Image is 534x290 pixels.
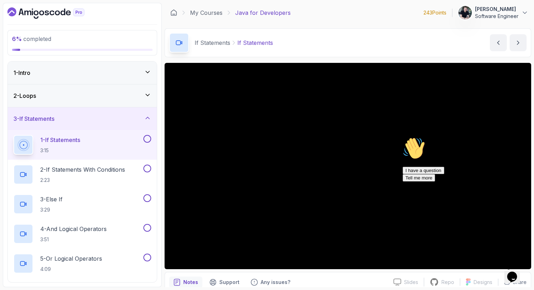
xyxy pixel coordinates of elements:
a: My Courses [190,8,222,17]
button: 2-If Statements With Conditions2:23 [13,165,151,184]
p: [PERSON_NAME] [475,6,518,13]
button: 4-And Logical Operators3:51 [13,224,151,244]
h3: 3 - If Statements [13,114,54,123]
p: Repo [441,279,454,286]
p: If Statements [237,39,273,47]
button: next content [510,34,527,51]
span: Hi! How can we help? [3,21,70,26]
p: Any issues? [261,279,290,286]
button: Tell me more [3,40,35,47]
p: 3:15 [40,147,80,154]
iframe: 1 - If Statements [165,63,531,269]
button: Feedback button [247,277,295,288]
button: notes button [169,277,202,288]
h3: 1 - Intro [13,69,30,77]
p: Designs [474,279,492,286]
p: 1 - If Statements [40,136,80,144]
p: 3 - Else If [40,195,63,203]
p: If Statements [195,39,230,47]
p: 4:09 [40,266,102,273]
span: 6 % [12,35,22,42]
button: 3-If Statements [8,107,157,130]
p: Support [219,279,239,286]
div: 👋Hi! How can we help?I have a questionTell me more [3,3,130,47]
span: completed [12,35,51,42]
p: 2:23 [40,177,125,184]
img: user profile image [458,6,472,19]
p: 2 - If Statements With Conditions [40,165,125,174]
a: Dashboard [170,9,177,16]
p: Java for Developers [235,8,291,17]
p: 3:29 [40,206,63,213]
p: Notes [183,279,198,286]
button: 1-Intro [8,61,157,84]
button: Support button [205,277,244,288]
p: 4 - And Logical Operators [40,225,107,233]
iframe: chat widget [400,134,527,258]
img: :wave: [3,3,25,25]
h3: 2 - Loops [13,91,36,100]
button: 3-Else If3:29 [13,194,151,214]
p: Slides [404,279,418,286]
button: I have a question [3,32,44,40]
a: Dashboard [7,7,101,19]
button: user profile image[PERSON_NAME]Software Engineer [458,6,528,20]
iframe: chat widget [504,262,527,283]
button: 1-If Statements3:15 [13,135,151,155]
button: 5-Or Logical Operators4:09 [13,254,151,273]
button: 2-Loops [8,84,157,107]
p: Software Engineer [475,13,518,20]
p: 3:51 [40,236,107,243]
button: Share [498,279,527,286]
p: 243 Points [423,9,446,16]
p: 5 - Or Logical Operators [40,254,102,263]
button: previous content [490,34,507,51]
